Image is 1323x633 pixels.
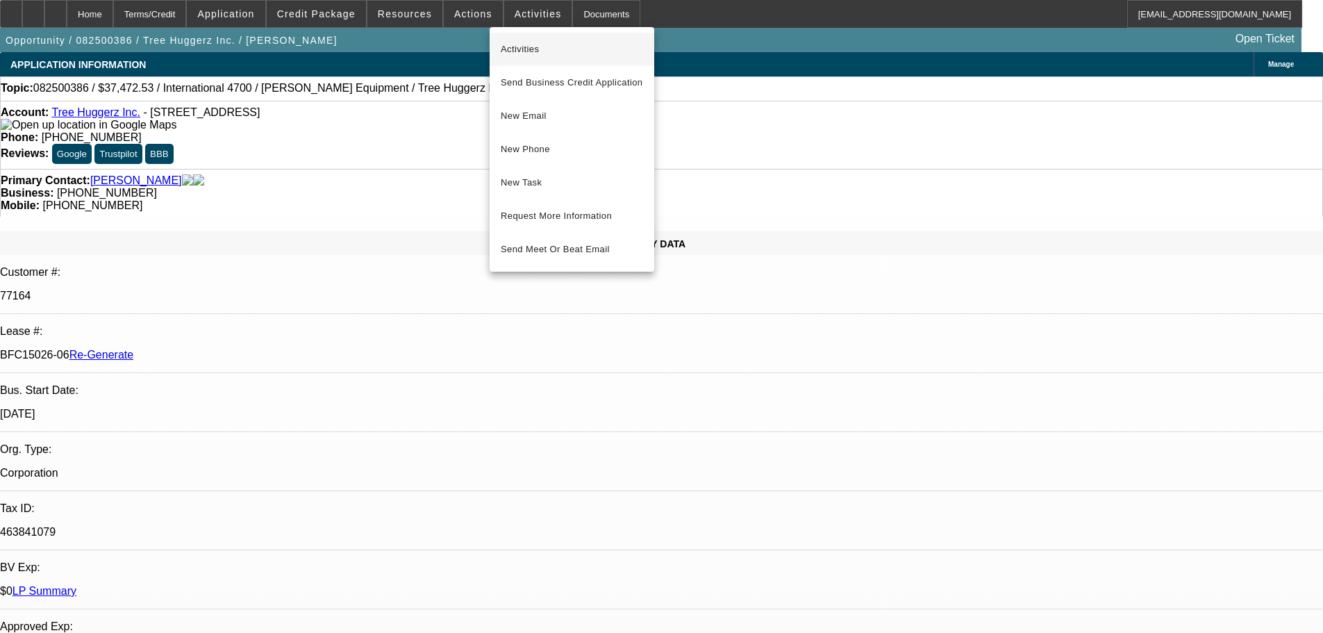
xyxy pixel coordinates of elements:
[501,74,643,91] span: Send Business Credit Application
[501,174,643,191] span: New Task
[501,208,643,224] span: Request More Information
[501,41,643,58] span: Activities
[501,241,643,258] span: Send Meet Or Beat Email
[501,108,643,124] span: New Email
[501,141,643,158] span: New Phone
